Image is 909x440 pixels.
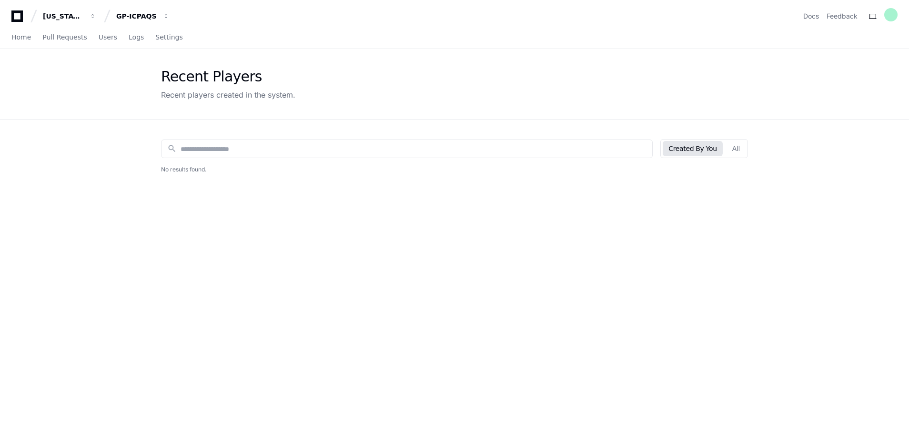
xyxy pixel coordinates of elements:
a: Docs [803,11,819,21]
div: Recent players created in the system. [161,89,295,100]
button: GP-ICPAQS [112,8,173,25]
mat-icon: search [167,144,177,153]
span: Pull Requests [42,34,87,40]
span: Logs [129,34,144,40]
a: Logs [129,27,144,49]
button: All [727,141,746,156]
a: Users [99,27,117,49]
button: Feedback [827,11,858,21]
a: Settings [155,27,182,49]
span: Home [11,34,31,40]
button: Created By You [663,141,722,156]
a: Pull Requests [42,27,87,49]
button: [US_STATE] Pacific [39,8,100,25]
div: [US_STATE] Pacific [43,11,84,21]
span: Settings [155,34,182,40]
div: GP-ICPAQS [116,11,157,21]
div: Recent Players [161,68,295,85]
span: Users [99,34,117,40]
h2: No results found. [161,166,748,173]
a: Home [11,27,31,49]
